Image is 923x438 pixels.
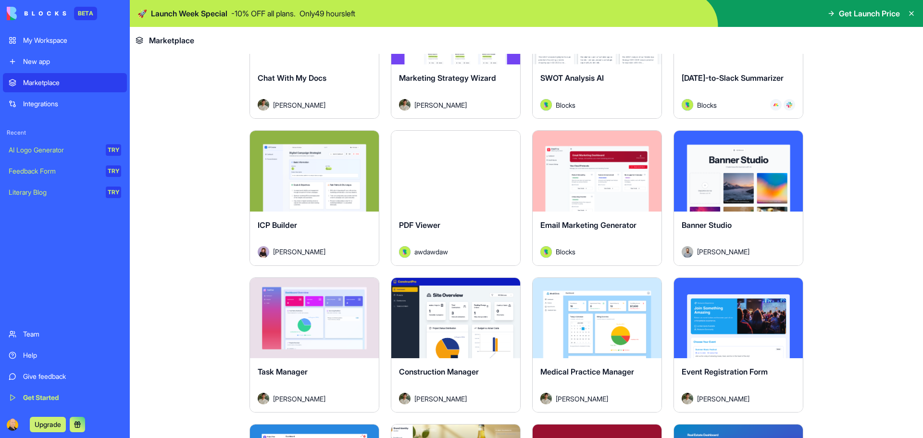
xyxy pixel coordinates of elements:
a: PDF ViewerAvatarawdawdaw [391,130,521,266]
span: ICP Builder [258,220,297,230]
span: Email Marketing Generator [540,220,636,230]
a: Feedback FormTRY [3,162,127,181]
img: Avatar [399,246,411,258]
a: Medical Practice ManagerAvatar[PERSON_NAME] [532,277,662,413]
div: BETA [74,7,97,20]
span: Task Manager [258,367,308,376]
p: - 10 % OFF all plans. [231,8,296,19]
div: TRY [106,165,121,177]
a: Task ManagerAvatar[PERSON_NAME] [249,277,379,413]
span: Blocks [556,100,575,110]
span: Get Launch Price [839,8,900,19]
span: [PERSON_NAME] [697,394,749,404]
span: Medical Practice Manager [540,367,634,376]
a: ICP BuilderAvatar[PERSON_NAME] [249,130,379,266]
img: Avatar [682,99,693,111]
span: [PERSON_NAME] [273,100,325,110]
img: logo [7,7,66,20]
img: Avatar [540,99,552,111]
img: Avatar [540,246,552,258]
a: Marketplace [3,73,127,92]
a: Event Registration FormAvatar[PERSON_NAME] [674,277,803,413]
span: Blocks [556,247,575,257]
span: Launch Week Special [151,8,227,19]
span: [PERSON_NAME] [697,247,749,257]
span: Marketing Strategy Wizard [399,73,496,83]
span: Event Registration Form [682,367,768,376]
span: Banner Studio [682,220,732,230]
img: Slack_i955cf.svg [786,102,792,108]
span: Blocks [697,100,717,110]
div: Team [23,329,121,339]
a: AI Logo GeneratorTRY [3,140,127,160]
a: Banner StudioAvatar[PERSON_NAME] [674,130,803,266]
a: New app [3,52,127,71]
a: Upgrade [30,419,66,429]
div: Help [23,350,121,360]
div: Get Started [23,393,121,402]
span: awdawdaw [414,247,448,257]
button: Upgrade [30,417,66,432]
span: [PERSON_NAME] [273,247,325,257]
span: [PERSON_NAME] [273,394,325,404]
img: ACg8ocLPLkUSuKneflVp0bN9ShjW0AVhKzj4pfMUTG8UJ6TcLxsxFUs=s96-c [5,417,20,432]
a: Literary BlogTRY [3,183,127,202]
span: Recent [3,129,127,137]
span: [PERSON_NAME] [414,394,467,404]
div: Give feedback [23,372,121,381]
img: Monday_mgmdm1.svg [773,102,779,108]
img: Avatar [258,99,269,111]
span: SWOT Analysis AI [540,73,604,83]
img: Avatar [682,246,693,258]
img: Avatar [399,393,411,404]
a: My Workspace [3,31,127,50]
div: TRY [106,144,121,156]
span: 🚀 [137,8,147,19]
p: Only 49 hours left [299,8,355,19]
img: Avatar [258,246,269,258]
a: Give feedback [3,367,127,386]
span: Chat With My Docs [258,73,326,83]
span: Construction Manager [399,367,479,376]
span: [DATE]-to-Slack Summarizer [682,73,784,83]
div: TRY [106,187,121,198]
span: Marketplace [149,35,194,46]
div: Feedback Form [9,166,99,176]
a: Construction ManagerAvatar[PERSON_NAME] [391,277,521,413]
span: [PERSON_NAME] [556,394,608,404]
div: Integrations [23,99,121,109]
div: New app [23,57,121,66]
a: Get Started [3,388,127,407]
a: Integrations [3,94,127,113]
span: PDF Viewer [399,220,440,230]
img: Avatar [540,393,552,404]
img: Avatar [682,393,693,404]
div: AI Logo Generator [9,145,99,155]
a: Help [3,346,127,365]
div: Marketplace [23,78,121,88]
img: Avatar [258,393,269,404]
span: [PERSON_NAME] [414,100,467,110]
img: Avatar [399,99,411,111]
a: Team [3,325,127,344]
a: BETA [7,7,97,20]
div: My Workspace [23,36,121,45]
div: Literary Blog [9,188,99,197]
a: Email Marketing GeneratorAvatarBlocks [532,130,662,266]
